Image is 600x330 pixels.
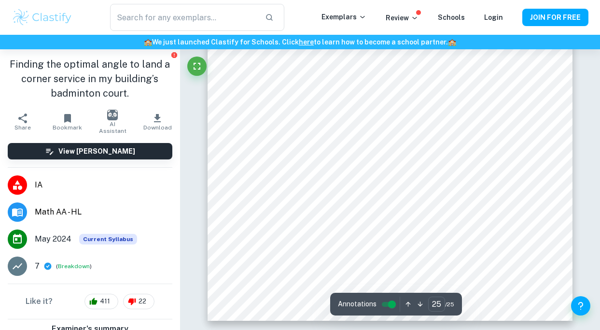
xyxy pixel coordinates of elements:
[143,124,172,131] span: Download
[448,38,456,46] span: 🏫
[338,299,377,309] span: Annotations
[299,38,314,46] a: here
[386,13,419,23] p: Review
[35,233,71,245] span: May 2024
[35,260,40,272] p: 7
[53,124,82,131] span: Bookmark
[84,294,118,309] div: 411
[484,14,503,21] a: Login
[95,297,115,306] span: 411
[58,146,135,157] h6: View [PERSON_NAME]
[56,262,92,271] span: ( )
[26,296,53,307] h6: Like it?
[522,9,588,26] button: JOIN FOR FREE
[133,297,152,306] span: 22
[14,124,31,131] span: Share
[171,51,178,58] button: Report issue
[79,234,137,244] span: Current Syllabus
[144,38,152,46] span: 🏫
[107,110,118,120] img: AI Assistant
[79,234,137,244] div: This exemplar is based on the current syllabus. Feel free to refer to it for inspiration/ideas wh...
[135,108,180,135] button: Download
[187,57,207,76] button: Fullscreen
[58,262,90,271] button: Breakdown
[35,179,172,191] span: IA
[123,294,154,309] div: 22
[2,37,598,47] h6: We just launched Clastify for Schools. Click to learn how to become a school partner.
[90,108,135,135] button: AI Assistant
[96,121,129,134] span: AI Assistant
[45,108,90,135] button: Bookmark
[8,57,172,100] h1: Finding the optimal angle to land a corner service in my building’s badminton court.
[321,12,366,22] p: Exemplars
[8,143,172,159] button: View [PERSON_NAME]
[438,14,465,21] a: Schools
[35,206,172,218] span: Math AA - HL
[12,8,73,27] img: Clastify logo
[571,296,590,316] button: Help and Feedback
[445,300,454,309] span: / 25
[110,4,257,31] input: Search for any exemplars...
